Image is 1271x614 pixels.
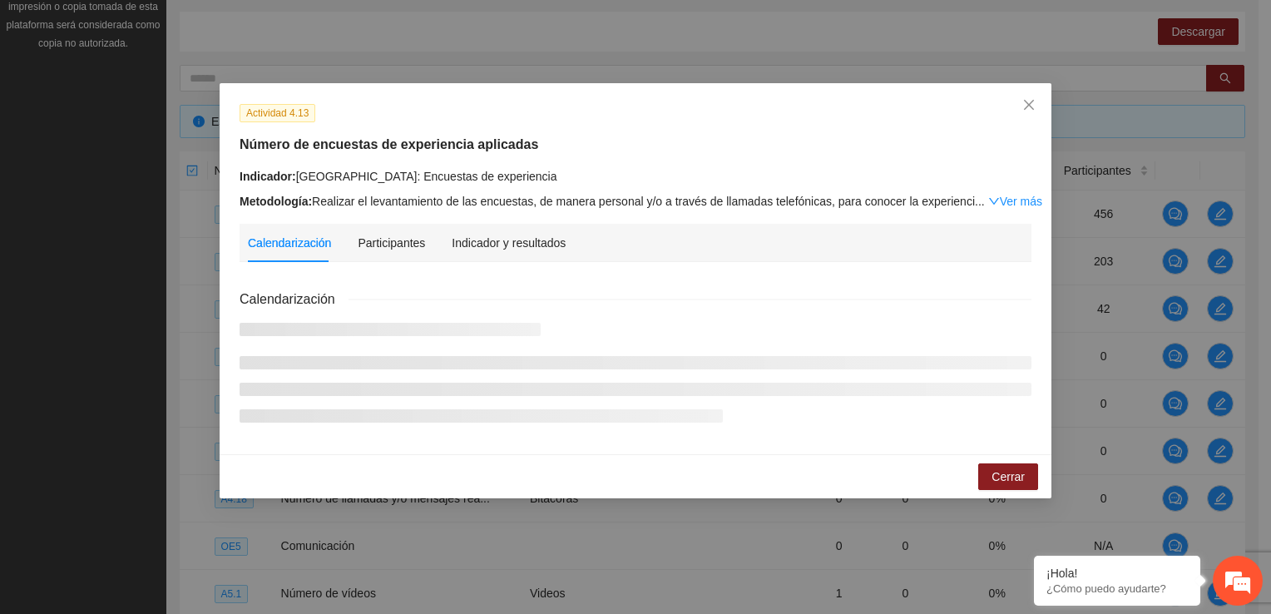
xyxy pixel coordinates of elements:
[1046,567,1188,580] div: ¡Hola!
[8,424,317,483] textarea: Escriba su mensaje y pulse “Intro”
[240,170,296,183] strong: Indicador:
[988,195,1042,208] a: Expand
[992,468,1025,486] span: Cerrar
[240,289,349,309] span: Calendarización
[240,135,1031,155] h5: Número de encuestas de experiencia aplicadas
[978,463,1038,490] button: Cerrar
[975,195,985,208] span: ...
[240,104,315,122] span: Actividad 4.13
[988,196,1000,207] span: down
[1022,98,1036,111] span: close
[452,234,566,252] div: Indicador y resultados
[1046,582,1188,595] p: ¿Cómo puedo ayudarte?
[358,234,425,252] div: Participantes
[96,207,230,375] span: Estamos en línea.
[87,85,279,106] div: Chatee con nosotros ahora
[240,192,1031,210] div: Realizar el levantamiento de las encuestas, de manera personal y/o a través de llamadas telefónic...
[240,167,1031,186] div: [GEOGRAPHIC_DATA]: Encuestas de experiencia
[248,234,331,252] div: Calendarización
[240,195,312,208] strong: Metodología:
[1006,83,1051,128] button: Close
[273,8,313,48] div: Minimizar ventana de chat en vivo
